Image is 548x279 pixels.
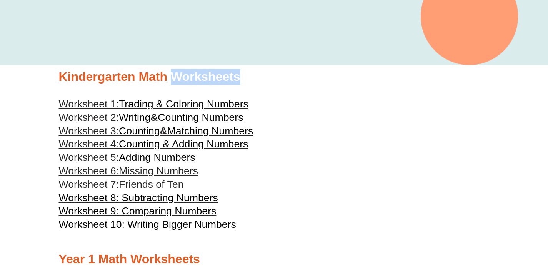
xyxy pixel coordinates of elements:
[59,125,253,137] a: Worksheet 3:Counting&Matching Numbers
[119,112,150,123] span: Writing
[59,112,119,123] span: Worksheet 2:
[119,125,160,137] span: Counting
[119,165,198,177] span: Missing Numbers
[119,98,248,110] span: Trading & Coloring Numbers
[158,112,243,123] span: Counting Numbers
[59,138,119,150] span: Worksheet 4:
[510,242,548,279] iframe: Chat Widget
[59,165,119,177] span: Worksheet 6:
[59,152,195,163] a: Worksheet 5:Adding Numbers
[59,251,490,267] h2: Year 1 Math Worksheets
[59,69,490,85] h2: Kindergarten Math Worksheets
[119,179,183,190] span: Friends of Ten
[59,152,119,163] span: Worksheet 5:
[59,98,248,110] a: Worksheet 1:Trading & Coloring Numbers
[59,179,119,190] span: Worksheet 7:
[59,179,184,190] a: Worksheet 7:Friends of Ten
[119,138,248,150] span: Counting & Adding Numbers
[59,112,243,123] a: Worksheet 2:Writing&Counting Numbers
[59,125,119,137] span: Worksheet 3:
[59,205,217,217] a: Worksheet 9: Comparing Numbers
[59,138,248,150] a: Worksheet 4:Counting & Adding Numbers
[59,192,218,204] a: Worksheet 8: Subtracting Numbers
[59,219,236,230] a: Worksheet 10: Writing Bigger Numbers
[167,125,253,137] span: Matching Numbers
[119,152,195,163] span: Adding Numbers
[59,165,198,177] a: Worksheet 6:Missing Numbers
[59,98,119,110] span: Worksheet 1:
